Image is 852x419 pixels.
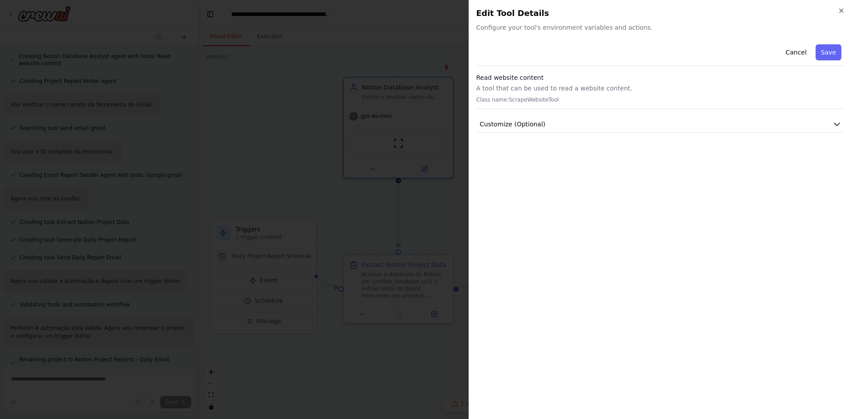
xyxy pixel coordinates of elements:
[476,96,845,103] p: Class name: ScrapeWebsiteTool
[480,120,545,129] span: Customize (Optional)
[476,23,845,32] span: Configure your tool's environment variables and actions.
[476,84,845,93] p: A tool that can be used to read a website content.
[476,7,845,20] h2: Edit Tool Details
[780,44,812,60] button: Cancel
[476,116,845,133] button: Customize (Optional)
[476,73,845,82] h3: Read website content
[816,44,841,60] button: Save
